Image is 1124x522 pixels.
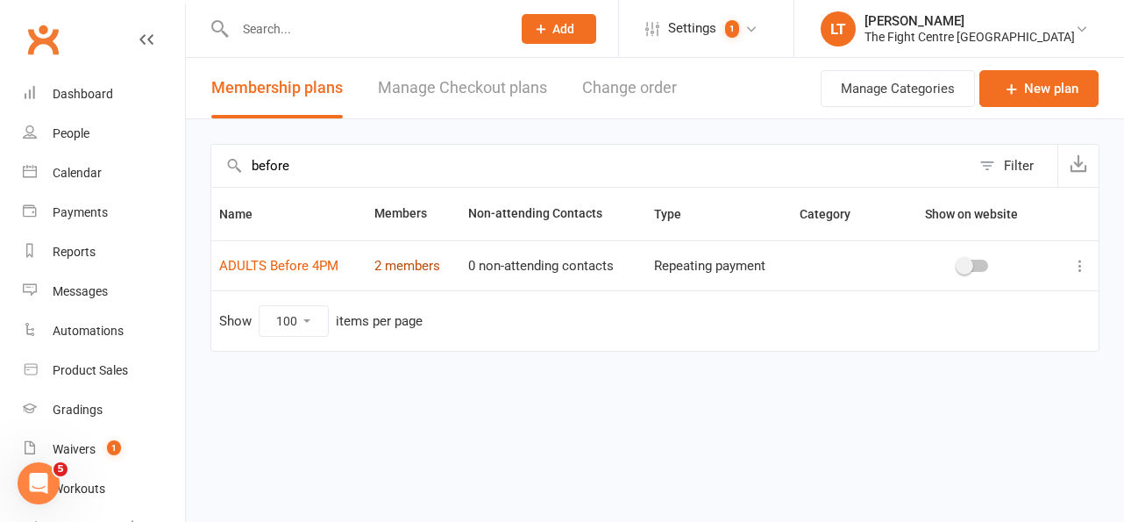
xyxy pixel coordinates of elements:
iframe: Intercom live chat [18,462,60,504]
div: The Fight Centre [GEOGRAPHIC_DATA] [864,29,1075,45]
div: LT [821,11,856,46]
button: Manage Categories [821,70,975,107]
a: Calendar [23,154,185,193]
button: Membership plans [211,58,343,118]
input: Search... [230,17,499,41]
a: Manage Checkout plans [378,58,547,118]
button: Filter [971,145,1057,187]
a: New plan [979,70,1099,107]
a: Gradings [23,390,185,430]
a: Dashboard [23,75,185,114]
th: Non-attending Contacts [460,188,646,240]
div: Automations [53,324,124,338]
div: Product Sales [53,363,128,377]
a: Product Sales [23,351,185,390]
a: Waivers 1 [23,430,185,469]
td: Repeating payment [646,240,793,290]
div: Dashboard [53,87,113,101]
div: Messages [53,284,108,298]
button: Category [800,204,870,225]
div: items per page [336,314,423,329]
div: Gradings [53,403,103,417]
div: People [53,126,89,140]
a: People [23,114,185,154]
button: Show on website [909,204,1037,225]
div: Payments [53,205,108,219]
span: Add [552,22,574,36]
a: Reports [23,232,185,272]
button: Add [522,14,596,44]
a: Clubworx [21,18,65,61]
td: 0 non-attending contacts [460,240,646,290]
a: Payments [23,193,185,232]
span: Category [800,207,870,221]
div: Reports [53,245,96,259]
th: Members [366,188,460,240]
div: [PERSON_NAME] [864,13,1075,29]
span: 5 [53,462,68,476]
div: Waivers [53,442,96,456]
button: Change order [582,58,677,118]
span: 1 [725,20,739,38]
div: Workouts [53,482,105,496]
span: Show on website [925,207,1018,221]
button: Name [219,204,272,225]
a: Workouts [23,469,185,509]
input: Search by name [211,145,971,187]
span: 1 [107,440,121,455]
span: Type [654,207,701,221]
button: Type [654,204,701,225]
a: ADULTS Before 4PM [219,258,338,274]
a: Automations [23,311,185,351]
span: Settings [668,9,716,48]
a: 2 members [374,258,440,274]
a: Messages [23,272,185,311]
div: Calendar [53,166,102,180]
span: Name [219,207,272,221]
div: Filter [1004,155,1034,176]
div: Show [219,305,423,337]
